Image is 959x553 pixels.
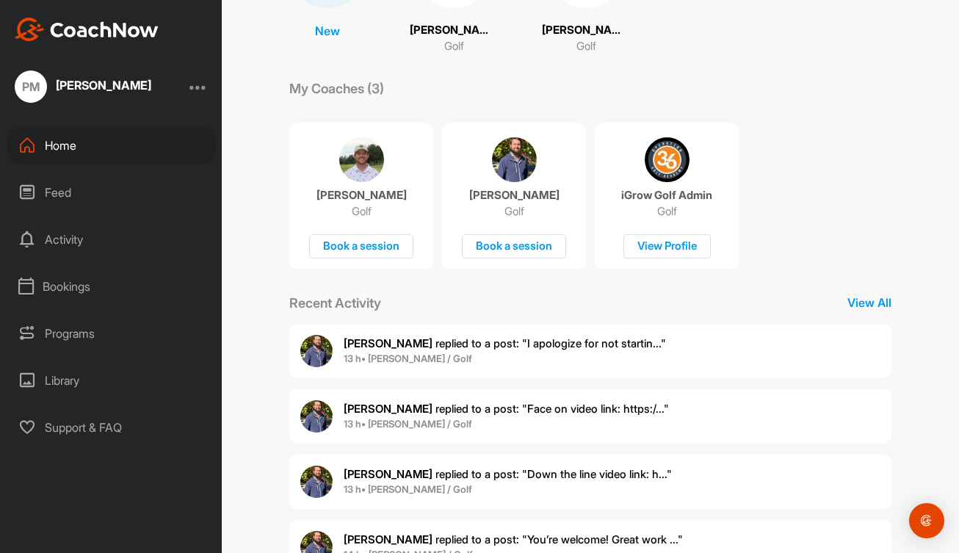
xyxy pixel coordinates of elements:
[315,22,340,40] p: New
[15,71,47,103] div: PM
[344,532,683,546] span: replied to a post : "You’re welcome! Great work ..."
[339,137,384,182] img: coach avatar
[344,336,433,350] b: [PERSON_NAME]
[8,174,215,211] div: Feed
[8,221,215,258] div: Activity
[300,335,333,367] img: user avatar
[847,294,891,311] p: View All
[621,188,712,203] p: iGrow Golf Admin
[623,234,711,259] div: View Profile
[8,409,215,446] div: Support & FAQ
[8,362,215,399] div: Library
[410,22,498,39] p: [PERSON_NAME]
[542,22,630,39] p: [PERSON_NAME]
[504,204,524,219] p: Golf
[462,234,566,259] div: Book a session
[909,503,944,538] div: Open Intercom Messenger
[300,466,333,498] img: user avatar
[469,188,560,203] p: [PERSON_NAME]
[8,127,215,164] div: Home
[444,38,464,55] p: Golf
[316,188,407,203] p: [PERSON_NAME]
[8,268,215,305] div: Bookings
[352,204,372,219] p: Golf
[344,532,433,546] b: [PERSON_NAME]
[15,18,159,41] img: CoachNow
[344,483,472,495] b: 13 h • [PERSON_NAME] / Golf
[645,137,690,182] img: coach avatar
[344,467,672,481] span: replied to a post : "Down the line video link: h..."
[309,234,413,259] div: Book a session
[289,79,384,98] p: My Coaches (3)
[657,204,677,219] p: Golf
[344,418,472,430] b: 13 h • [PERSON_NAME] / Golf
[8,315,215,352] div: Programs
[344,467,433,481] b: [PERSON_NAME]
[344,353,472,364] b: 13 h • [PERSON_NAME] / Golf
[492,137,537,182] img: coach avatar
[576,38,596,55] p: Golf
[344,402,669,416] span: replied to a post : "Face on video link: https:/..."
[300,400,333,433] img: user avatar
[344,402,433,416] b: [PERSON_NAME]
[56,79,151,91] div: [PERSON_NAME]
[344,336,666,350] span: replied to a post : "I apologize for not startin..."
[289,293,381,313] p: Recent Activity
